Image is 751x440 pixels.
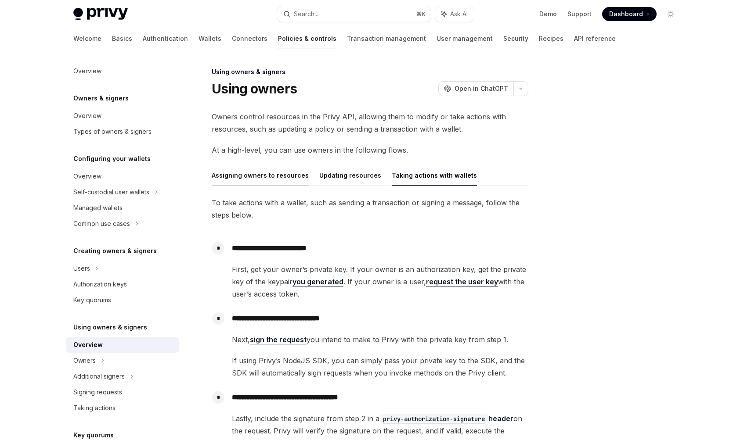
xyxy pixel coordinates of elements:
div: Signing requests [73,387,122,397]
a: Basics [112,28,132,49]
a: you generated [292,277,343,286]
a: Support [567,10,592,18]
button: Taking actions with wallets [392,165,477,186]
span: Ask AI [450,10,468,18]
div: Overview [73,340,103,350]
button: Assigning owners to resources [212,165,309,186]
a: Overview [66,63,179,79]
h5: Creating owners & signers [73,246,157,256]
a: Policies & controls [278,28,336,49]
div: Key quorums [73,295,111,305]
h5: Using owners & signers [73,322,147,333]
code: privy-authorization-signature [379,414,488,424]
div: Authorization keys [73,279,127,290]
h5: Configuring your wallets [73,154,151,164]
a: Recipes [539,28,563,49]
div: Managed wallets [73,203,123,213]
h5: Owners & signers [73,93,129,104]
div: Common use cases [73,218,130,229]
a: Demo [539,10,557,18]
div: Search... [294,9,318,19]
img: light logo [73,8,128,20]
a: Security [503,28,528,49]
button: Updating resources [319,165,381,186]
a: Overview [66,337,179,353]
div: Overview [73,111,101,121]
button: Ask AI [435,6,474,22]
div: Types of owners & signers [73,126,152,137]
span: At a high-level, you can use owners in the following flows. [212,144,528,156]
div: Overview [73,66,101,76]
a: Dashboard [602,7,657,21]
a: Signing requests [66,384,179,400]
a: Taking actions [66,400,179,416]
a: Key quorums [66,292,179,308]
a: Authorization keys [66,276,179,292]
button: Search...⌘K [277,6,431,22]
span: Open in ChatGPT [455,84,508,93]
span: Owners control resources in the Privy API, allowing them to modify or take actions with resources... [212,111,528,135]
a: sign the request [250,335,307,344]
a: Connectors [232,28,267,49]
div: Taking actions [73,403,116,413]
a: Welcome [73,28,101,49]
div: Additional signers [73,371,125,382]
a: Overview [66,168,179,184]
a: Authentication [143,28,188,49]
a: API reference [574,28,616,49]
span: Next, you intend to make to Privy with the private key from step 1. [232,333,528,346]
a: privy-authorization-signatureheader [379,414,513,423]
h1: Using owners [212,81,297,97]
a: Managed wallets [66,200,179,216]
span: To take actions with a wallet, such as sending a transaction or signing a message, follow the ste... [212,197,528,221]
button: Open in ChatGPT [438,81,513,96]
a: request the user key [426,277,498,286]
a: Transaction management [347,28,426,49]
span: ⌘ K [416,11,426,18]
span: First, get your owner’s private key. If your owner is an authorization key, get the private key o... [232,263,528,300]
a: Overview [66,108,179,124]
button: Toggle dark mode [664,7,678,21]
div: Overview [73,171,101,182]
span: If using Privy’s NodeJS SDK, you can simply pass your private key to the SDK, and the SDK will au... [232,354,528,379]
a: Wallets [199,28,221,49]
span: Dashboard [609,10,643,18]
a: User management [437,28,493,49]
div: Users [73,263,90,274]
div: Owners [73,355,96,366]
a: Types of owners & signers [66,124,179,140]
div: Self-custodial user wallets [73,187,149,197]
div: Using owners & signers [212,68,528,76]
